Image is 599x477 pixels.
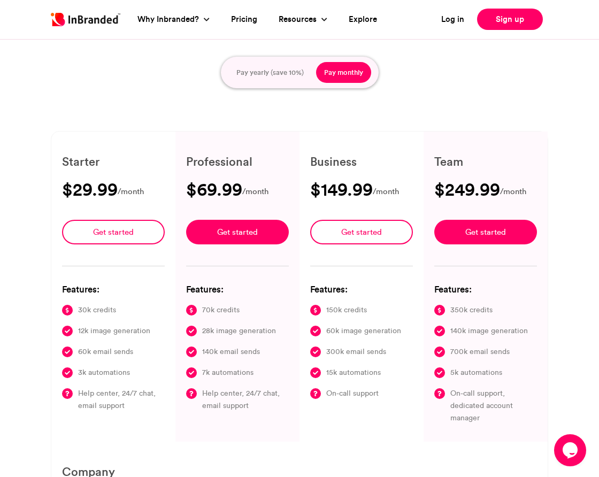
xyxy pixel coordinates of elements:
[450,325,528,337] span: 140k image generation
[231,13,257,26] a: Pricing
[349,13,377,26] a: Explore
[450,304,493,316] span: 350k credits
[186,282,289,296] h6: Features:
[434,153,537,170] h6: Team
[434,282,537,296] h6: Features:
[373,185,399,198] span: /month
[450,345,510,358] span: 700k email sends
[202,387,289,412] span: Help center, 24/7 chat, email support
[434,220,537,244] a: Get started
[202,345,260,358] span: 140k email sends
[310,220,413,244] a: Get started
[310,153,413,170] h6: Business
[78,387,165,412] span: Help center, 24/7 chat, email support
[62,282,165,296] h6: Features:
[62,181,118,198] h3: $29.99
[78,345,133,358] span: 60k email sends
[310,282,413,296] h6: Features:
[554,434,588,466] iframe: chat widget
[316,62,371,83] button: Pay monthly
[242,185,268,198] span: /month
[202,304,240,316] span: 70k credits
[62,153,165,170] h6: Starter
[202,325,276,337] span: 28k image generation
[279,13,319,26] a: Resources
[326,345,386,358] span: 300k email sends
[62,220,165,244] a: Get started
[186,181,242,198] h3: $69.99
[228,62,312,83] button: Pay yearly (save 10%)
[137,13,202,26] a: Why Inbranded?
[326,304,367,316] span: 150k credits
[450,366,502,379] span: 5k automations
[51,13,120,26] img: Inbranded
[326,387,379,399] span: On-call support
[118,185,144,198] span: /month
[78,366,130,379] span: 3k automations
[186,220,289,244] a: Get started
[186,153,289,170] h6: Professional
[500,185,526,198] span: /month
[326,366,381,379] span: 15k automations
[326,325,401,337] span: 60k image generation
[441,13,464,26] a: Log in
[477,9,543,30] a: Sign up
[310,181,373,198] h3: $149.99
[202,366,254,379] span: 7k automations
[450,387,537,424] span: On-call support, dedicated account manager
[434,181,500,198] h3: $249.99
[78,325,150,337] span: 12k image generation
[78,304,116,316] span: 30k credits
